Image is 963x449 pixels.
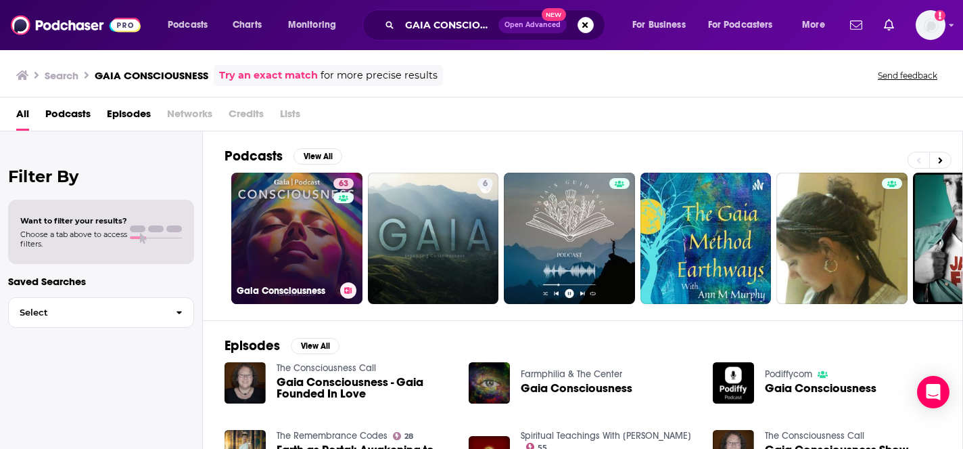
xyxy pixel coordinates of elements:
[167,103,212,131] span: Networks
[793,14,842,36] button: open menu
[765,368,812,380] a: Podiffycom
[713,362,754,404] img: Gaia Consciousness
[225,148,283,165] h2: Podcasts
[277,430,387,442] a: The Remembrance Codes
[45,69,78,82] h3: Search
[477,178,493,189] a: 6
[504,22,561,28] span: Open Advanced
[917,376,949,408] div: Open Intercom Messenger
[229,103,264,131] span: Credits
[632,16,686,35] span: For Business
[237,285,335,297] h3: Gaia Consciousness
[874,70,941,81] button: Send feedback
[279,14,354,36] button: open menu
[368,173,499,304] a: 6
[935,10,945,21] svg: Add a profile image
[231,173,362,304] a: 63Gaia Consciousness
[393,432,414,440] a: 28
[225,362,266,404] img: Gaia Consciousness - Gaia Founded In Love
[16,103,29,131] a: All
[107,103,151,131] a: Episodes
[375,9,618,41] div: Search podcasts, credits, & more...
[542,8,566,21] span: New
[483,177,488,191] span: 6
[233,16,262,35] span: Charts
[521,383,632,394] a: Gaia Consciousness
[339,177,348,191] span: 63
[277,362,376,374] a: The Consciousness Call
[521,430,691,442] a: Spiritual Teachings With Shunyamurti
[916,10,945,40] img: User Profile
[699,14,793,36] button: open menu
[802,16,825,35] span: More
[469,362,510,404] img: Gaia Consciousness
[11,12,141,38] img: Podchaser - Follow, Share and Rate Podcasts
[321,68,438,83] span: for more precise results
[9,308,165,317] span: Select
[404,433,413,440] span: 28
[878,14,899,37] a: Show notifications dropdown
[20,216,127,226] span: Want to filter your results?
[95,69,208,82] h3: GAIA CONSCIOUSNESS
[498,17,567,33] button: Open AdvancedNew
[400,14,498,36] input: Search podcasts, credits, & more...
[20,230,127,249] span: Choose a tab above to access filters.
[8,297,194,328] button: Select
[158,14,225,36] button: open menu
[333,178,354,189] a: 63
[293,148,342,165] button: View All
[225,148,342,165] a: PodcastsView All
[277,377,452,400] a: Gaia Consciousness - Gaia Founded In Love
[225,337,339,354] a: EpisodesView All
[708,16,773,35] span: For Podcasters
[521,368,622,380] a: Farmphilia & The Center
[916,10,945,40] button: Show profile menu
[224,14,270,36] a: Charts
[288,16,336,35] span: Monitoring
[845,14,868,37] a: Show notifications dropdown
[225,337,280,354] h2: Episodes
[168,16,208,35] span: Podcasts
[765,383,876,394] a: Gaia Consciousness
[45,103,91,131] a: Podcasts
[916,10,945,40] span: Logged in as scottb4744
[765,430,864,442] a: The Consciousness Call
[219,68,318,83] a: Try an exact match
[8,275,194,288] p: Saved Searches
[280,103,300,131] span: Lists
[8,167,194,186] h2: Filter By
[623,14,703,36] button: open menu
[291,338,339,354] button: View All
